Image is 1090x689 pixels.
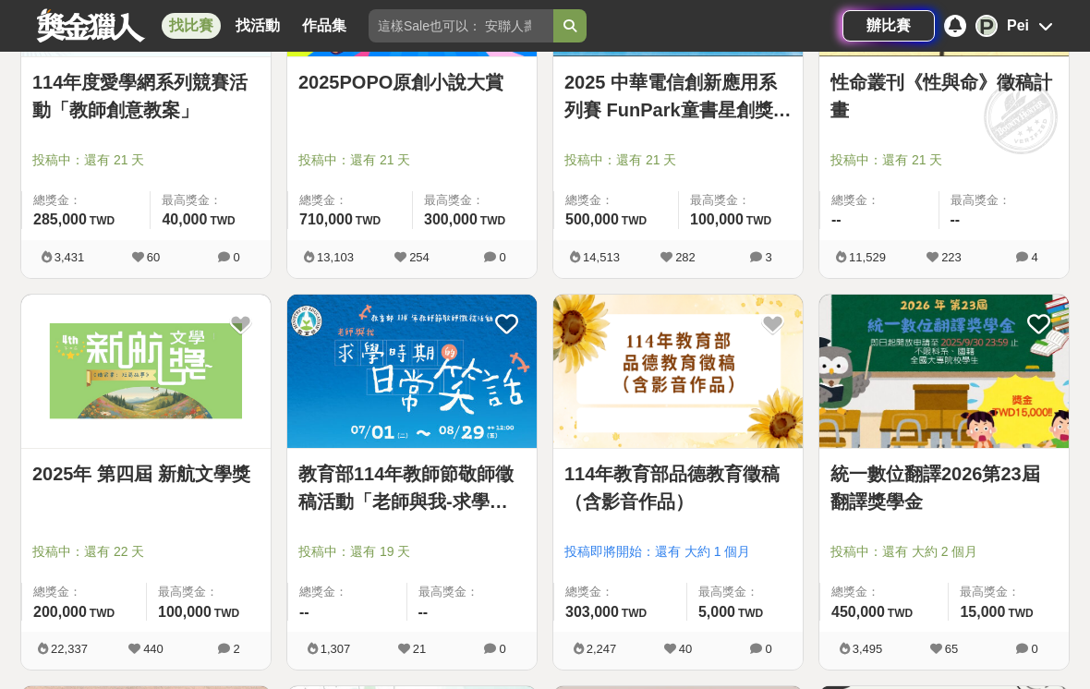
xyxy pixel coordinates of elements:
span: -- [951,212,961,227]
img: Cover Image [287,295,537,449]
span: TWD [746,214,771,227]
span: 0 [233,250,239,264]
span: -- [299,604,309,620]
span: 投稿中：還有 19 天 [298,542,526,562]
span: 440 [143,642,163,656]
span: 100,000 [690,212,744,227]
img: Cover Image [819,295,1069,449]
span: 總獎金： [299,583,395,601]
span: 285,000 [33,212,87,227]
span: 2 [233,642,239,656]
span: 254 [409,250,430,264]
span: 22,337 [51,642,88,656]
span: 最高獎金： [418,583,527,601]
span: 65 [945,642,958,656]
a: Cover Image [819,295,1069,450]
span: 303,000 [565,604,619,620]
span: 投稿中：還有 大約 2 個月 [830,542,1058,562]
div: P [975,15,998,37]
input: 這樣Sale也可以： 安聯人壽創意銷售法募集 [369,9,553,42]
span: 最高獎金： [158,583,260,601]
span: 223 [941,250,962,264]
span: TWD [622,214,647,227]
span: 0 [1031,642,1037,656]
span: TWD [888,607,913,620]
span: 500,000 [565,212,619,227]
span: 200,000 [33,604,87,620]
span: TWD [1008,607,1033,620]
a: 2025年 第四屆 新航文學獎 [32,460,260,488]
span: TWD [90,214,115,227]
span: TWD [214,607,239,620]
span: 最高獎金： [698,583,792,601]
span: 投稿中：還有 22 天 [32,542,260,562]
a: 統一數位翻譯2026第23屆翻譯獎學金 [830,460,1058,515]
span: 總獎金： [565,191,667,210]
span: 投稿中：還有 21 天 [564,151,792,170]
a: 114年教育部品德教育徵稿（含影音作品） [564,460,792,515]
span: 450,000 [831,604,885,620]
span: 總獎金： [831,583,937,601]
img: Cover Image [553,295,803,449]
span: 最高獎金： [162,191,260,210]
a: 找比賽 [162,13,221,39]
span: -- [418,604,429,620]
span: 282 [675,250,696,264]
a: 找活動 [228,13,287,39]
span: 3 [765,250,771,264]
span: 投稿中：還有 21 天 [830,151,1058,170]
span: 總獎金： [299,191,401,210]
a: 114年度愛學網系列競賽活動「教師創意教案」 [32,68,260,124]
span: TWD [622,607,647,620]
span: 21 [413,642,426,656]
span: 710,000 [299,212,353,227]
span: 40 [679,642,692,656]
span: 投稿中：還有 21 天 [32,151,260,170]
a: 性命叢刊《性與命》徵稿計畫 [830,68,1058,124]
a: 2025POPO原創小說大賞 [298,68,526,96]
span: 總獎金： [33,583,135,601]
span: 最高獎金： [690,191,792,210]
span: 14,513 [583,250,620,264]
span: 總獎金： [33,191,139,210]
span: 最高獎金： [960,583,1058,601]
span: 11,529 [849,250,886,264]
span: 投稿中：還有 21 天 [298,151,526,170]
a: 辦比賽 [842,10,935,42]
span: 100,000 [158,604,212,620]
span: TWD [738,607,763,620]
span: TWD [356,214,381,227]
span: 300,000 [424,212,478,227]
a: Cover Image [21,295,271,450]
span: 0 [499,250,505,264]
span: 13,103 [317,250,354,264]
span: 3,431 [54,250,85,264]
span: 1,307 [321,642,351,656]
span: 最高獎金： [424,191,526,210]
div: Pei [1007,15,1029,37]
span: 3,495 [853,642,883,656]
span: 0 [765,642,771,656]
span: 4 [1031,250,1037,264]
span: 最高獎金： [951,191,1059,210]
img: Cover Image [21,295,271,449]
span: TWD [210,214,235,227]
span: 2,247 [587,642,617,656]
a: 作品集 [295,13,354,39]
span: -- [831,212,842,227]
a: 2025 中華電信創新應用系列賽 FunPark童書星創獎 數位繪本徵選與創意說故事競賽 [564,68,792,124]
span: 15,000 [960,604,1005,620]
span: 0 [499,642,505,656]
span: 投稿即將開始：還有 大約 1 個月 [564,542,792,562]
a: 教育部114年教師節敬師徵稿活動「老師與我-求學時期的日常笑話」 [298,460,526,515]
span: 5,000 [698,604,735,620]
a: Cover Image [553,295,803,450]
span: 60 [147,250,160,264]
span: TWD [480,214,505,227]
span: 40,000 [162,212,207,227]
a: Cover Image [287,295,537,450]
span: 總獎金： [831,191,927,210]
span: 總獎金： [565,583,675,601]
span: TWD [90,607,115,620]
